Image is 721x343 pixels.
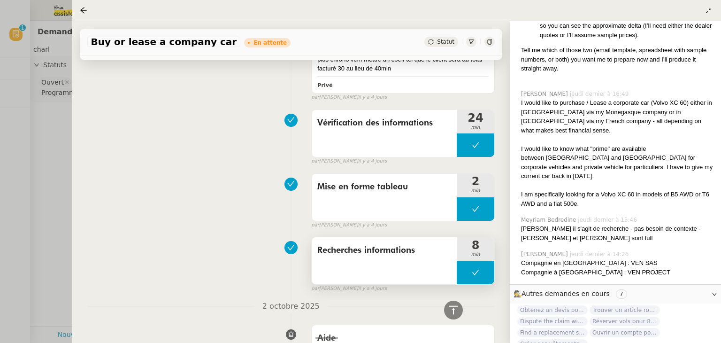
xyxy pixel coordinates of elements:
[510,285,721,303] div: 🕵️Autres demandes en cours 7
[317,116,451,130] span: Vérification des informations
[311,94,387,101] small: [PERSON_NAME]
[590,317,660,326] span: Réserver vols pour 8-9 octobre
[570,90,631,98] span: jeudi dernier à 16:49
[521,224,713,242] div: [PERSON_NAME] il s'agit de recherche - pas besoin de contexte - [PERSON_NAME] et [PERSON_NAME] so...
[521,268,713,277] div: Compagnie à [GEOGRAPHIC_DATA] : VEN PROJECT
[311,221,387,229] small: [PERSON_NAME]
[311,221,319,229] span: par
[437,39,454,45] span: Statut
[358,157,387,165] span: il y a 4 jours
[521,216,578,224] span: Meyriam Bedredine
[317,180,451,194] span: Mise en forme tableau
[616,289,627,299] nz-tag: 7
[253,40,287,46] div: En attente
[521,98,713,135] div: I would like to purchase / Lease a corporate car (Volvo XC 60) either in [GEOGRAPHIC_DATA] via my...
[311,157,319,165] span: par
[521,144,713,181] div: I would like to know what "prime" are available between [GEOGRAPHIC_DATA] and [GEOGRAPHIC_DATA] f...
[522,290,610,297] span: Autres demandes en cours
[457,112,494,124] span: 24
[255,300,327,313] span: 2 octobre 2025
[317,334,336,343] span: Aide
[317,243,451,257] span: Recherches informations
[517,328,588,337] span: Find a replacement screen for VW ID4 Pro
[457,240,494,251] span: 8
[457,176,494,187] span: 2
[521,190,713,208] div: I am specifically looking for a Volvo XC 60 in models of B5 AWD or T6 AWD and a fiat 500e.
[457,251,494,259] span: min
[521,250,570,258] span: [PERSON_NAME]
[578,216,639,224] span: jeudi dernier à 15:46
[317,82,332,88] b: Privé
[311,285,387,293] small: [PERSON_NAME]
[91,37,237,47] span: Buy or lease a company car
[358,285,387,293] span: il y a 4 jours
[517,317,588,326] span: Dispute the claim with the mediator
[521,258,713,268] div: Compagnie en [GEOGRAPHIC_DATA] : VEN SAS
[517,305,588,315] span: Obtenez un devis pour une visite
[521,46,713,73] div: Tell me which of those two (email template, spreadsheet with sample numbers, or both) you want me...
[358,221,387,229] span: il y a 4 jours
[521,90,570,98] span: [PERSON_NAME]
[311,94,319,101] span: par
[311,285,319,293] span: par
[317,55,489,73] div: plus chrono vérif mettre un coeff tel que le client sera au total facturé 30 au lieu de 40min
[540,3,713,39] li: Produce a (purchase vs LLD, France company vs Monaco company) using typical numbers so you can se...
[457,187,494,195] span: min
[590,328,660,337] span: Ouvrir un compte pour Ven SAS
[514,290,631,297] span: 🕵️
[457,124,494,132] span: min
[570,250,631,258] span: jeudi dernier à 14:26
[358,94,387,101] span: il y a 4 jours
[590,305,660,315] span: Trouver un article rouge en stock
[311,157,387,165] small: [PERSON_NAME]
